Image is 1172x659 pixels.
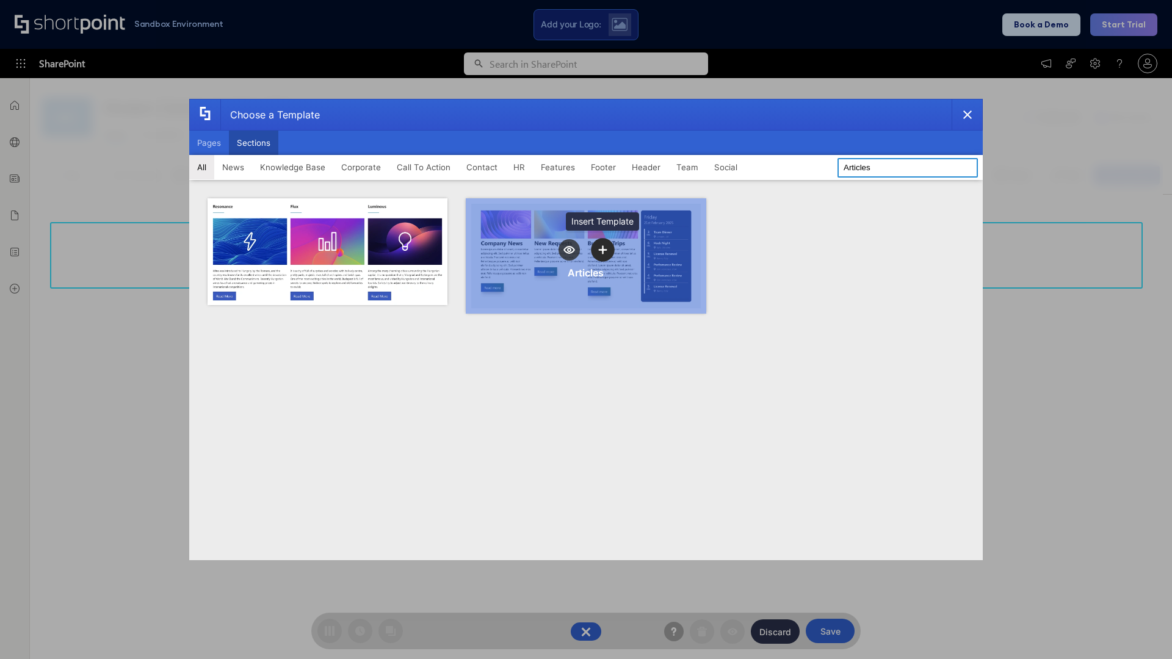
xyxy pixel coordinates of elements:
div: Choose a Template [220,99,320,130]
div: template selector [189,99,983,560]
button: Sections [229,131,278,155]
iframe: Chat Widget [1111,600,1172,659]
button: HR [505,155,533,179]
button: Contact [458,155,505,179]
button: News [214,155,252,179]
input: Search [837,158,978,178]
button: Call To Action [389,155,458,179]
button: Knowledge Base [252,155,333,179]
button: Header [624,155,668,179]
button: Footer [583,155,624,179]
button: Features [533,155,583,179]
button: All [189,155,214,179]
button: Social [706,155,745,179]
button: Corporate [333,155,389,179]
button: Pages [189,131,229,155]
div: Articles [568,267,604,279]
button: Team [668,155,706,179]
